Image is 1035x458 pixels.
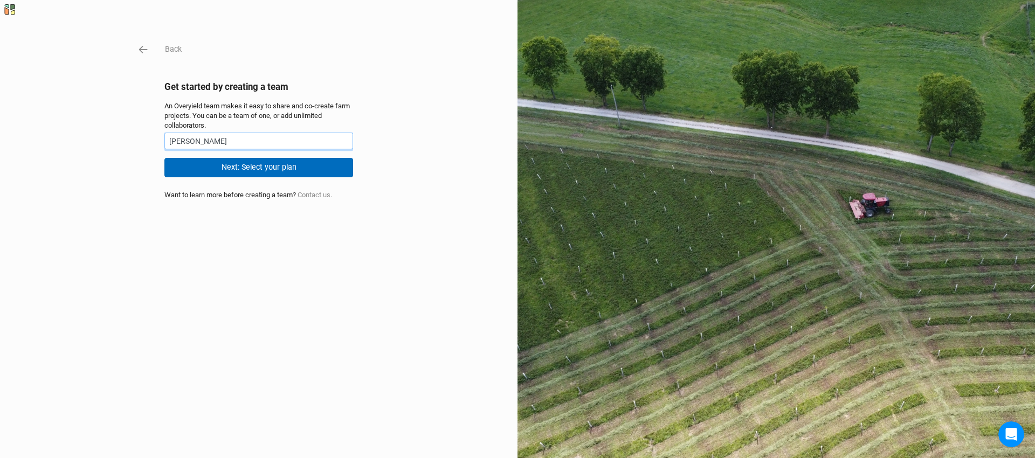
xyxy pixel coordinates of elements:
iframe: Intercom live chat [998,421,1024,447]
button: Next: Select your plan [164,158,353,177]
h2: Get started by creating a team [164,81,353,92]
div: An Overyield team makes it easy to share and co-create farm projects. You can be a team of one, o... [164,101,353,131]
button: Back [164,43,182,55]
input: Team name [164,133,353,149]
a: Contact us. [298,191,332,199]
div: Want to learn more before creating a team? [164,190,353,200]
